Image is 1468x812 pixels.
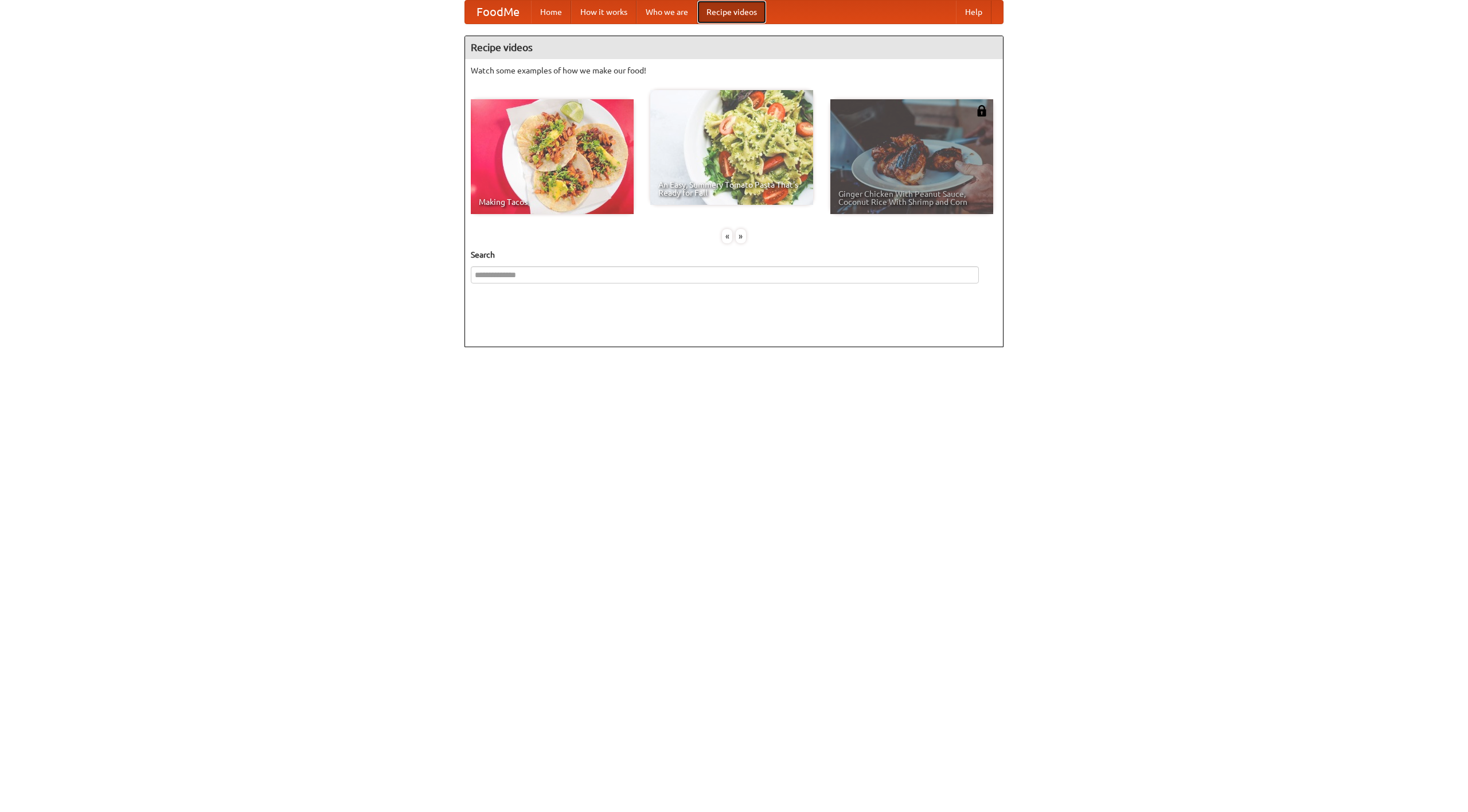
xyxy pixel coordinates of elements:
a: Who we are [637,1,697,24]
img: 483408.png [976,105,987,116]
div: » [736,229,746,243]
a: How it works [571,1,637,24]
span: An Easy, Summery Tomato Pasta That's Ready for Fall [658,181,805,197]
a: Help [956,1,991,24]
a: Making Tacos [471,99,634,214]
a: Recipe videos [697,1,766,24]
a: Home [531,1,571,24]
h5: Search [471,249,997,261]
p: Watch some examples of how we make our food! [471,65,997,76]
a: FoodMe [465,1,531,24]
a: An Easy, Summery Tomato Pasta That's Ready for Fall [650,90,813,205]
h4: Recipe videos [465,36,1003,59]
span: Making Tacos [479,198,626,206]
div: « [722,229,732,243]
